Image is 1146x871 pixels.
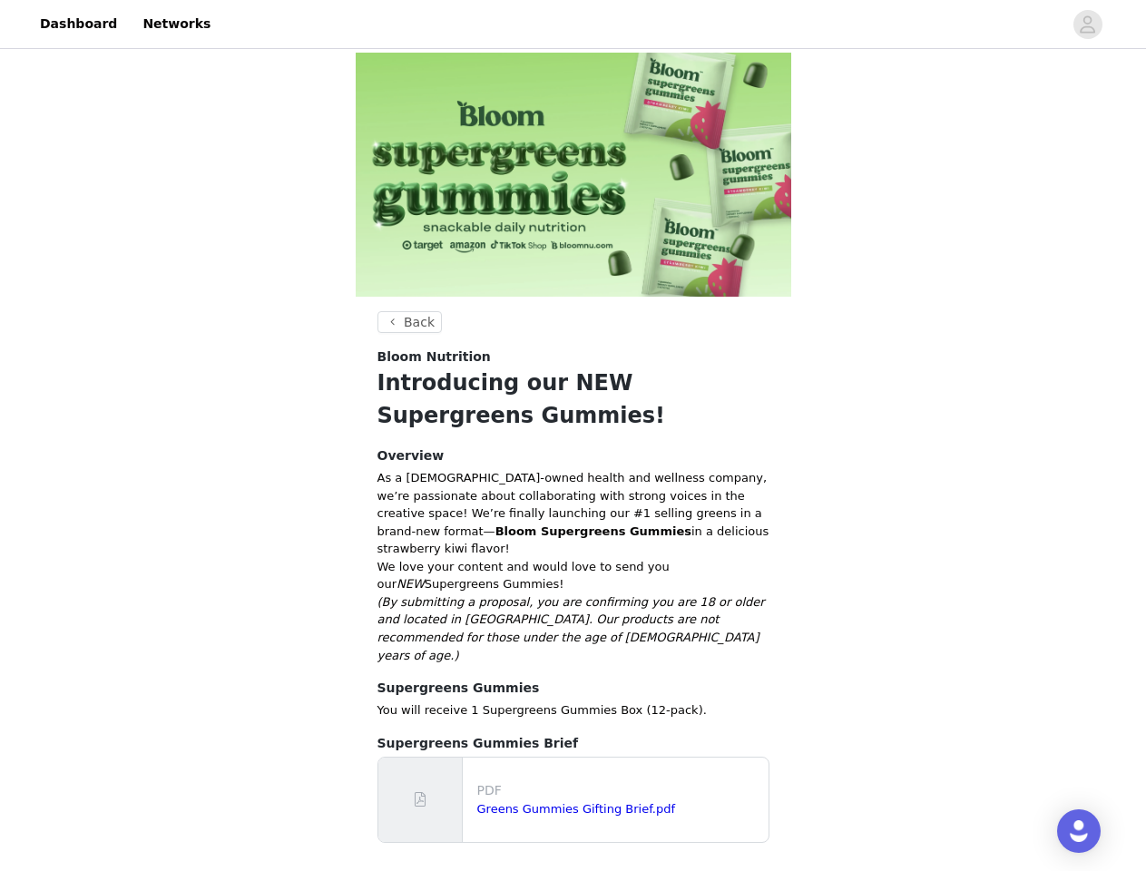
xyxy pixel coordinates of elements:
button: Back [377,311,443,333]
a: Networks [132,4,221,44]
div: Open Intercom Messenger [1057,809,1101,853]
em: NEW [397,577,425,591]
em: (By submitting a proposal, you are confirming you are 18 or older and located in [GEOGRAPHIC_DATA... [377,595,765,662]
h1: Introducing our NEW Supergreens Gummies! [377,367,769,432]
strong: Bloom Supergreens Gummies [495,524,691,538]
p: You will receive 1 Supergreens Gummies Box (12-pack). [377,701,769,719]
p: PDF [477,781,761,800]
div: avatar [1079,10,1096,39]
a: Greens Gummies Gifting Brief.pdf [477,802,676,816]
p: As a [DEMOGRAPHIC_DATA]-owned health and wellness company, we’re passionate about collaborating w... [377,469,769,558]
h4: Supergreens Gummies Brief [377,734,769,753]
a: Dashboard [29,4,128,44]
span: Bloom Nutrition [377,347,491,367]
img: campaign image [356,53,791,297]
h4: Supergreens Gummies [377,679,769,698]
h4: Overview [377,446,769,465]
p: We love your content and would love to send you our Supergreens Gummies! [377,558,769,593]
